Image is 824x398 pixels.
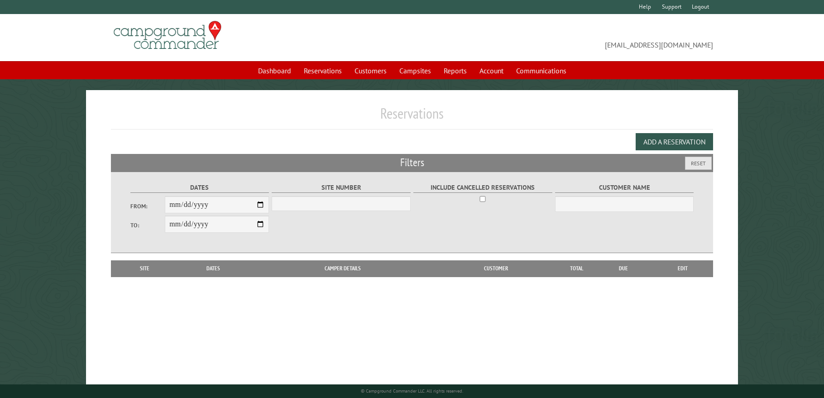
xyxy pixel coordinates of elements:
h2: Filters [111,154,714,171]
label: To: [130,221,165,230]
button: Reset [685,157,712,170]
a: Dashboard [253,62,297,79]
a: Customers [349,62,392,79]
label: From: [130,202,165,211]
a: Campsites [394,62,436,79]
small: © Campground Commander LLC. All rights reserved. [361,388,463,394]
a: Account [474,62,509,79]
a: Reservations [298,62,347,79]
span: [EMAIL_ADDRESS][DOMAIN_NAME] [412,25,713,50]
th: Due [595,260,652,277]
th: Site [115,260,175,277]
th: Edit [652,260,713,277]
label: Include Cancelled Reservations [413,182,552,193]
th: Camper Details [252,260,433,277]
label: Dates [130,182,269,193]
h1: Reservations [111,105,714,129]
img: Campground Commander [111,18,224,53]
th: Total [559,260,595,277]
a: Reports [438,62,472,79]
a: Communications [511,62,572,79]
label: Site Number [272,182,410,193]
button: Add a Reservation [636,133,713,150]
th: Dates [174,260,252,277]
th: Customer [433,260,559,277]
label: Customer Name [555,182,694,193]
